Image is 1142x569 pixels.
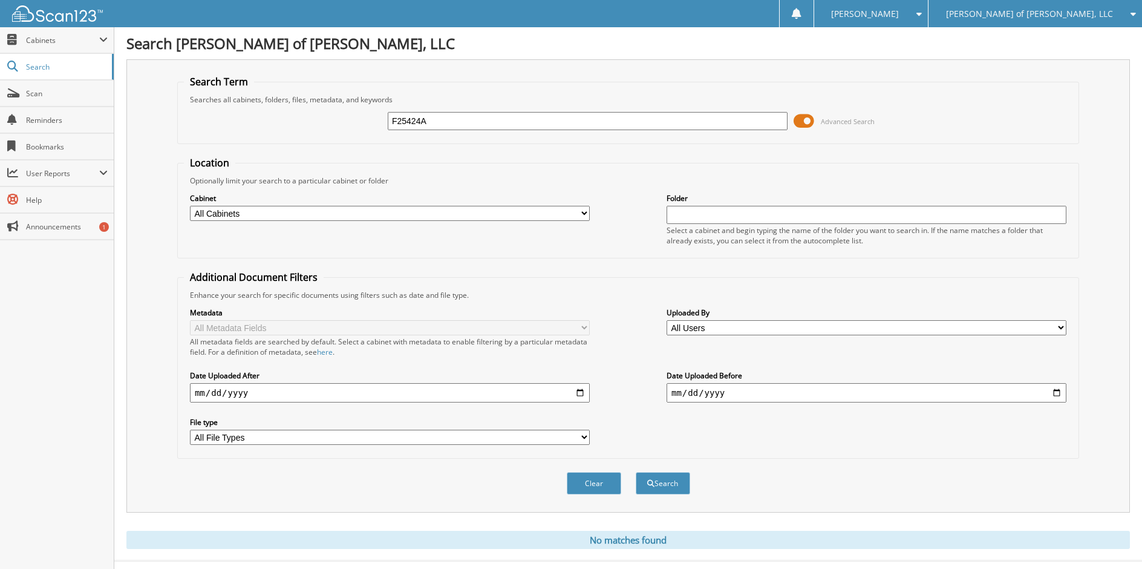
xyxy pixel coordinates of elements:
div: No matches found [126,531,1130,549]
button: Clear [567,472,621,495]
span: Announcements [26,222,108,232]
label: Folder [667,193,1066,203]
span: Search [26,62,106,72]
span: Help [26,195,108,205]
span: Bookmarks [26,142,108,152]
label: Metadata [190,308,590,318]
button: Search [636,472,690,495]
span: Reminders [26,115,108,125]
a: here [317,347,333,357]
span: Advanced Search [821,117,875,126]
div: Searches all cabinets, folders, files, metadata, and keywords [184,94,1072,105]
span: [PERSON_NAME] of [PERSON_NAME], LLC [946,10,1113,18]
label: File type [190,417,590,427]
div: Optionally limit your search to a particular cabinet or folder [184,176,1072,186]
span: [PERSON_NAME] [831,10,899,18]
span: Scan [26,88,108,99]
span: User Reports [26,168,99,179]
label: Cabinet [190,193,590,203]
label: Date Uploaded Before [667,370,1066,381]
h1: Search [PERSON_NAME] of [PERSON_NAME], LLC [126,33,1130,53]
input: start [190,383,590,403]
legend: Search Term [184,75,254,88]
input: end [667,383,1066,403]
legend: Additional Document Filters [184,271,324,284]
label: Date Uploaded After [190,370,590,381]
div: Select a cabinet and begin typing the name of the folder you want to search in. If the name match... [667,225,1066,246]
div: All metadata fields are searched by default. Select a cabinet with metadata to enable filtering b... [190,337,590,357]
img: scan123-logo-white.svg [12,5,103,22]
label: Uploaded By [667,308,1066,318]
span: Cabinets [26,35,99,45]
legend: Location [184,156,235,169]
div: 1 [99,222,109,232]
div: Enhance your search for specific documents using filters such as date and file type. [184,290,1072,300]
